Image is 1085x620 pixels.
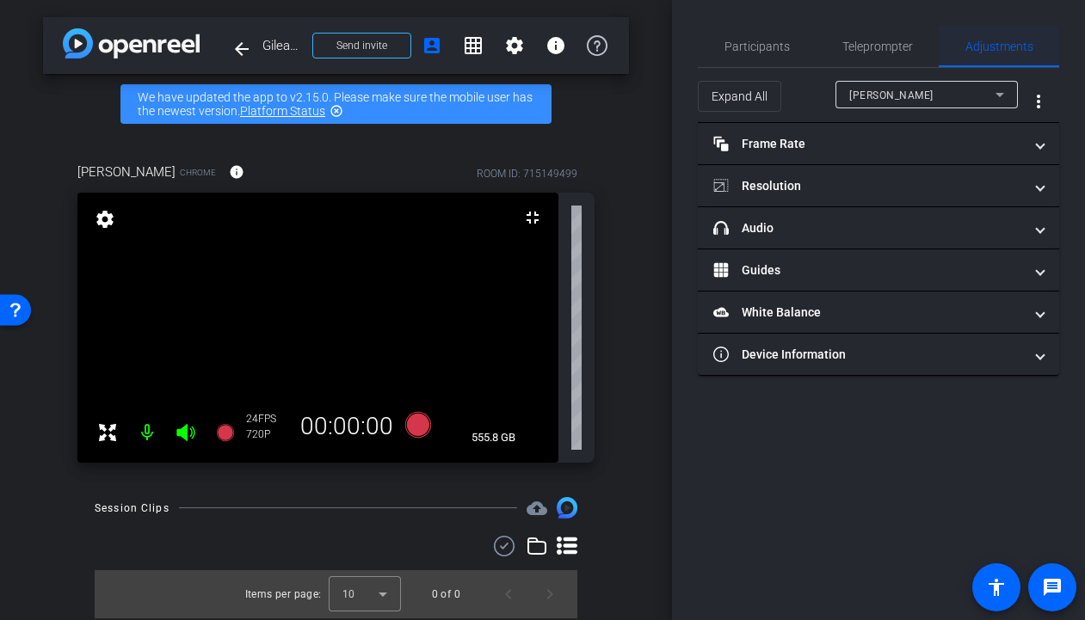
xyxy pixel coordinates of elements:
mat-icon: info [229,164,244,180]
div: 00:00:00 [289,412,404,441]
mat-icon: message [1042,577,1063,598]
img: Session clips [557,497,577,518]
mat-panel-title: Frame Rate [713,135,1023,153]
mat-icon: accessibility [986,577,1007,598]
span: Expand All [712,80,768,113]
img: app-logo [63,28,200,58]
div: 720P [246,427,289,441]
mat-icon: cloud_upload [527,498,547,519]
mat-panel-title: White Balance [713,304,1023,322]
mat-expansion-panel-header: White Balance [698,292,1059,333]
button: Previous page [488,574,529,615]
mat-icon: grid_on [463,35,484,56]
div: We have updated the app to v2.15.0. Please make sure the mobile user has the newest version. [120,84,552,124]
mat-panel-title: Device Information [713,346,1023,364]
a: Platform Status [240,104,325,118]
mat-expansion-panel-header: Guides [698,249,1059,291]
button: Expand All [698,81,781,112]
mat-icon: fullscreen_exit [522,207,543,228]
div: 24 [246,412,289,426]
mat-expansion-panel-header: Frame Rate [698,123,1059,164]
mat-expansion-panel-header: Device Information [698,334,1059,375]
button: More Options for Adjustments Panel [1018,81,1059,122]
div: Session Clips [95,500,170,517]
mat-panel-title: Audio [713,219,1023,237]
mat-panel-title: Guides [713,261,1023,279]
span: Destinations for your clips [527,498,547,519]
span: Adjustments [965,40,1033,52]
div: ROOM ID: 715149499 [477,166,577,181]
button: Next page [529,574,570,615]
span: 555.8 GB [465,427,521,448]
span: Send invite [336,39,387,52]
mat-expansion-panel-header: Resolution [698,165,1059,206]
span: [PERSON_NAME] [77,163,176,181]
span: Gilead Patient Video: [PERSON_NAME] Audio Recording [262,28,302,63]
mat-icon: settings [504,35,525,56]
mat-icon: settings [93,209,117,230]
mat-panel-title: Resolution [713,177,1023,195]
mat-icon: info [546,35,566,56]
button: Send invite [312,33,411,58]
div: Items per page: [245,586,322,603]
mat-icon: arrow_back [231,39,252,59]
mat-icon: highlight_off [330,104,343,118]
span: [PERSON_NAME] [849,89,934,101]
span: Teleprompter [842,40,913,52]
span: Chrome [180,166,216,179]
mat-icon: more_vert [1028,91,1049,112]
span: FPS [258,413,276,425]
span: Participants [724,40,790,52]
mat-expansion-panel-header: Audio [698,207,1059,249]
div: 0 of 0 [432,586,460,603]
mat-icon: account_box [422,35,442,56]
